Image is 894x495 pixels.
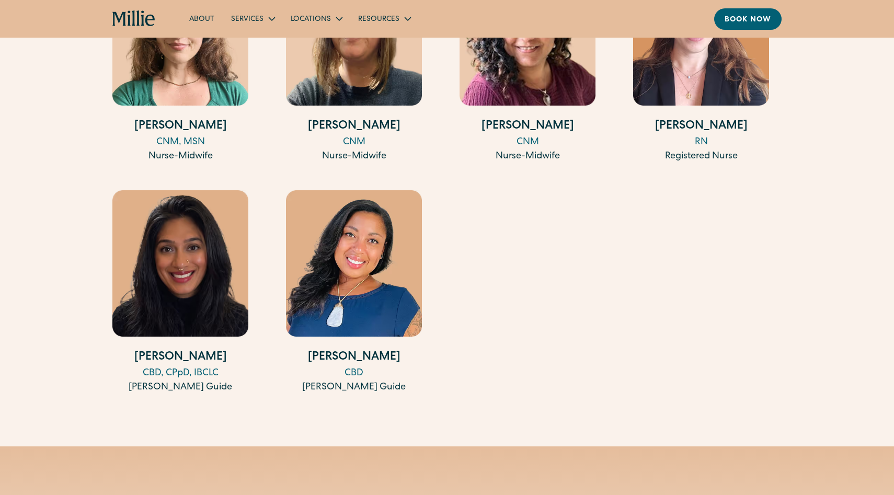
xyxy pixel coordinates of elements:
[223,10,282,27] div: Services
[460,118,595,135] h4: [PERSON_NAME]
[112,135,248,149] div: CNM, MSN
[633,149,769,164] div: Registered Nurse
[350,10,418,27] div: Resources
[460,135,595,149] div: CNM
[286,366,422,381] div: CBD
[112,149,248,164] div: Nurse-Midwife
[112,10,156,27] a: home
[112,349,248,366] h4: [PERSON_NAME]
[286,381,422,395] div: [PERSON_NAME] Guide
[286,349,422,366] h4: [PERSON_NAME]
[112,190,248,395] a: [PERSON_NAME]CBD, CPpD, IBCLC[PERSON_NAME] Guide
[633,118,769,135] h4: [PERSON_NAME]
[725,15,771,26] div: Book now
[286,190,422,395] a: [PERSON_NAME]CBD[PERSON_NAME] Guide
[112,118,248,135] h4: [PERSON_NAME]
[633,135,769,149] div: RN
[286,135,422,149] div: CNM
[286,149,422,164] div: Nurse-Midwife
[181,10,223,27] a: About
[112,366,248,381] div: CBD, CPpD, IBCLC
[286,118,422,135] h4: [PERSON_NAME]
[112,381,248,395] div: [PERSON_NAME] Guide
[460,149,595,164] div: Nurse-Midwife
[291,14,331,25] div: Locations
[358,14,399,25] div: Resources
[714,8,782,30] a: Book now
[282,10,350,27] div: Locations
[231,14,263,25] div: Services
